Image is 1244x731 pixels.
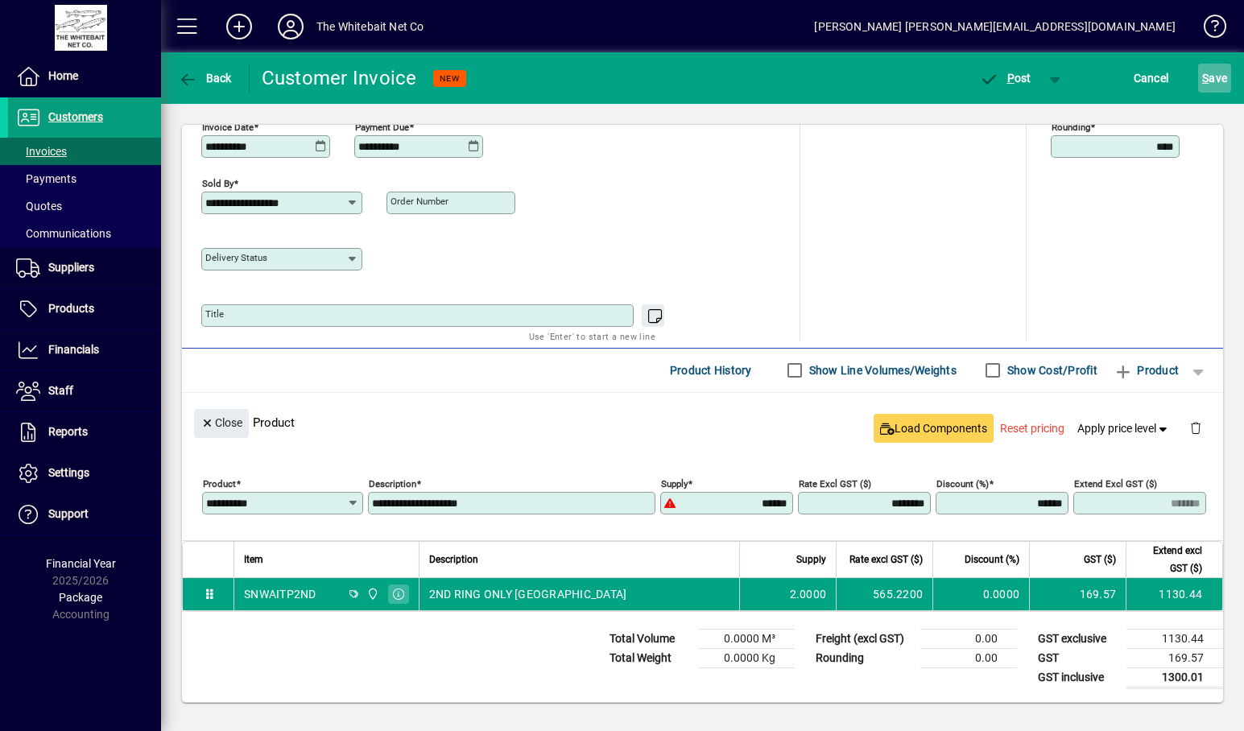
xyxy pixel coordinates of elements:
mat-label: Title [205,308,224,320]
button: Delete [1176,409,1215,448]
td: 169.57 [1029,578,1126,610]
mat-hint: Use 'Enter' to start a new line [529,327,655,345]
td: 1130.44 [1126,578,1222,610]
td: Freight (excl GST) [808,629,920,648]
span: 2.0000 [790,586,827,602]
td: GST exclusive [1030,629,1126,648]
button: Reset pricing [994,414,1071,443]
span: Cancel [1134,65,1169,91]
a: Suppliers [8,248,161,288]
div: 565.2200 [846,586,923,602]
span: Products [48,302,94,315]
a: Products [8,289,161,329]
app-page-header-button: Delete [1176,420,1215,435]
button: Product History [663,356,758,385]
span: Reports [48,425,88,438]
td: 1130.44 [1126,629,1223,648]
span: Communications [16,227,111,240]
div: SNWAITP2ND [244,586,316,602]
span: NEW [440,73,460,84]
mat-label: Invoice date [202,121,254,132]
td: 0.00 [920,629,1017,648]
span: Suppliers [48,261,94,274]
span: P [1007,72,1015,85]
mat-label: Payment due [355,121,409,132]
mat-label: Product [203,477,236,489]
a: Support [8,494,161,535]
span: Rangiora [362,585,381,603]
td: GST [1030,648,1126,667]
td: 0.00 [920,648,1017,667]
app-page-header-button: Back [161,64,250,93]
a: Quotes [8,192,161,220]
a: Communications [8,220,161,247]
div: [PERSON_NAME] [PERSON_NAME][EMAIL_ADDRESS][DOMAIN_NAME] [814,14,1176,39]
mat-label: Rounding [1052,121,1090,132]
a: Staff [8,371,161,411]
div: Customer Invoice [262,65,417,91]
button: Load Components [874,414,994,443]
span: GST ($) [1084,551,1116,568]
span: S [1202,72,1209,85]
a: Payments [8,165,161,192]
button: Profile [265,12,316,41]
button: Save [1198,64,1231,93]
td: 1300.01 [1126,667,1223,688]
td: 169.57 [1126,648,1223,667]
label: Show Line Volumes/Weights [806,362,957,378]
span: 2ND RING ONLY [GEOGRAPHIC_DATA] [429,586,627,602]
span: Item [244,551,263,568]
app-page-header-button: Close [190,415,253,429]
mat-label: Rate excl GST ($) [799,477,871,489]
label: Show Cost/Profit [1004,362,1097,378]
td: 0.0000 M³ [698,629,795,648]
mat-label: Extend excl GST ($) [1074,477,1157,489]
mat-label: Supply [661,477,688,489]
span: Apply price level [1077,420,1171,437]
span: Extend excl GST ($) [1136,542,1202,577]
span: Support [48,507,89,520]
a: Financials [8,330,161,370]
span: Reset pricing [1000,420,1064,437]
span: Back [178,72,232,85]
span: Package [59,591,102,604]
span: Load Components [880,420,987,437]
button: Add [213,12,265,41]
span: Product [1114,357,1179,383]
td: Total Weight [601,648,698,667]
span: Customers [48,110,103,123]
a: Home [8,56,161,97]
button: Product [1106,356,1187,385]
div: Product [182,393,1223,452]
span: Supply [796,551,826,568]
mat-label: Sold by [202,177,234,188]
span: Financials [48,343,99,356]
span: Settings [48,466,89,479]
a: Reports [8,412,161,452]
div: The Whitebait Net Co [316,14,424,39]
a: Knowledge Base [1192,3,1224,56]
span: Product History [670,357,752,383]
span: Payments [16,172,76,185]
mat-label: Delivery status [205,252,267,263]
span: ave [1202,65,1227,91]
span: Rate excl GST ($) [849,551,923,568]
td: 0.0000 Kg [698,648,795,667]
button: Close [194,409,249,438]
button: Cancel [1130,64,1173,93]
span: Quotes [16,200,62,213]
mat-label: Description [369,477,416,489]
span: Invoices [16,145,67,158]
mat-label: Discount (%) [936,477,989,489]
span: Close [200,410,242,436]
button: Back [174,64,236,93]
span: Staff [48,384,73,397]
td: Rounding [808,648,920,667]
span: ost [979,72,1031,85]
mat-label: Order number [391,196,448,207]
a: Settings [8,453,161,494]
td: Total Volume [601,629,698,648]
button: Post [971,64,1039,93]
a: Invoices [8,138,161,165]
span: Discount (%) [965,551,1019,568]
